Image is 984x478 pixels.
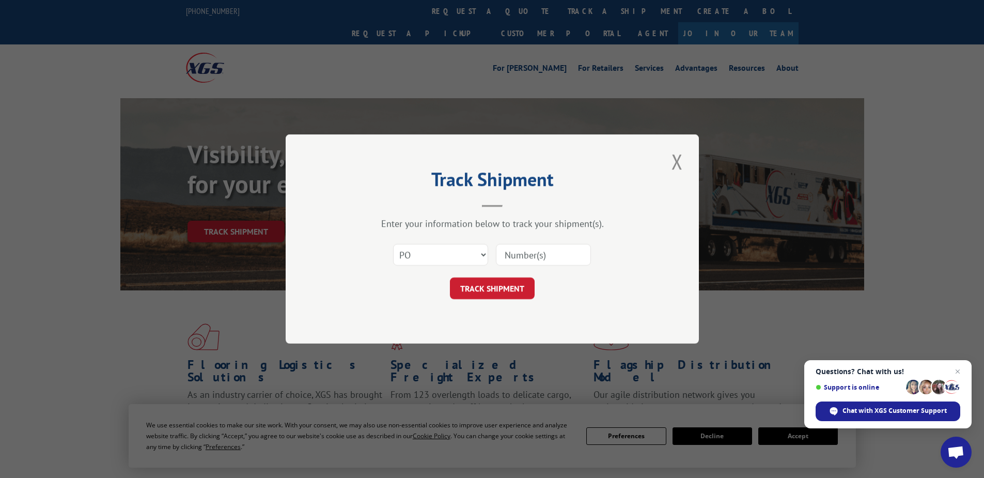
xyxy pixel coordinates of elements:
[842,406,947,415] span: Chat with XGS Customer Support
[337,172,647,192] h2: Track Shipment
[668,147,686,176] button: Close modal
[816,383,902,391] span: Support is online
[816,402,960,421] span: Chat with XGS Customer Support
[816,367,960,376] span: Questions? Chat with us!
[496,244,591,266] input: Number(s)
[941,437,972,468] a: Open chat
[450,277,535,299] button: TRACK SHIPMENT
[337,218,647,229] div: Enter your information below to track your shipment(s).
